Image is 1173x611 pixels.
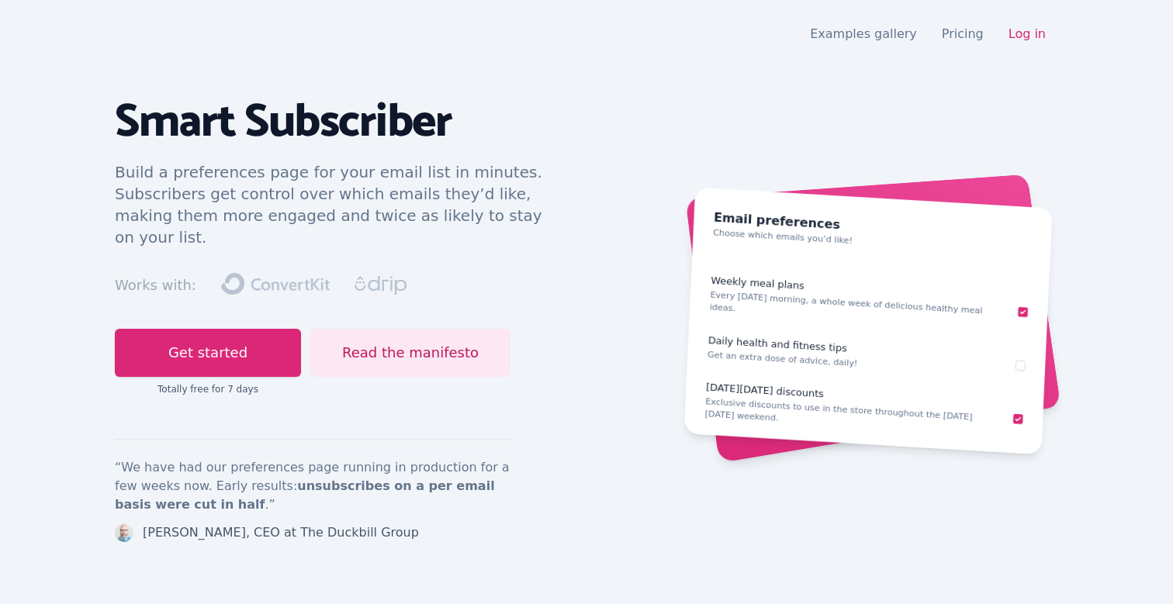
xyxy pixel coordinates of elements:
div: Works with: [115,274,196,296]
nav: Global [115,19,1058,50]
strong: unsubscribes on a per email basis were cut in half [115,478,495,512]
p: Build a preferences page for your email list in minutes. Subscribers get control over which email... [115,161,562,248]
a: Examples gallery [810,26,917,41]
a: Log in [1009,26,1046,41]
a: Read the manifesto [310,329,510,377]
a: Get started [115,329,301,377]
p: “We have had our preferences page running in production for a few weeks now. Early results: .” [115,458,512,514]
a: Pricing [942,26,984,41]
div: [PERSON_NAME], CEO at The Duckbill Group [143,523,419,542]
span: Smart Subscriber [115,85,452,161]
div: Totally free for 7 days [115,383,301,395]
